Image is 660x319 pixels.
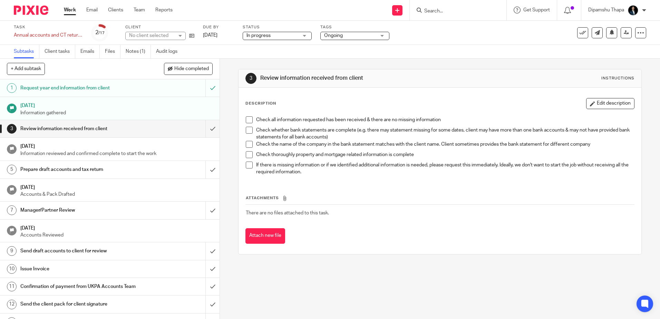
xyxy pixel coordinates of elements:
div: 3 [245,73,256,84]
a: Clients [108,7,123,13]
p: Check the name of the company in the bank statement matches with the client name. Client sometime... [256,141,634,148]
button: + Add subtask [7,63,45,75]
span: Hide completed [174,66,209,72]
a: Work [64,7,76,13]
div: 7 [7,205,17,215]
h1: Send the client pack for client signature [20,299,139,309]
div: 11 [7,282,17,291]
p: If there is missing information or if we identified additional information is needed, please requ... [256,162,634,176]
h1: [DATE] [20,182,213,191]
label: Status [243,25,312,30]
a: Notes (1) [126,45,151,58]
span: In progress [246,33,271,38]
p: Dipamshu Thapa [588,7,624,13]
div: 3 [7,124,17,134]
p: Accounts & Pack Drafted [20,191,213,198]
p: Check all information requested has been received & there are no missing information [256,116,634,123]
div: Instructions [601,76,634,81]
button: Edit description [586,98,634,109]
p: Check whether bank statements are complete (e.g. there may statement missing for some dates, clie... [256,127,634,141]
span: Ongoing [324,33,343,38]
h1: Review information received from client [260,75,455,82]
h1: Issue Invoice [20,264,139,274]
a: Audit logs [156,45,183,58]
p: Information gathered [20,109,213,116]
img: Image.jfif [628,5,639,16]
span: Attachments [246,196,279,200]
input: Search [424,8,486,14]
a: Subtasks [14,45,39,58]
h1: Request year end information from client [20,83,139,93]
label: Due by [203,25,234,30]
button: Hide completed [164,63,213,75]
h1: Send draft accounts to client for review [20,246,139,256]
p: Check thoroughly property and mortgage related information is complete [256,151,634,158]
div: 10 [7,264,17,274]
div: 1 [7,83,17,93]
div: 12 [7,300,17,309]
p: Information reviewed and confirmed complete to start the work [20,150,213,157]
div: No client selected [129,32,174,39]
small: /17 [98,31,105,35]
h1: Prepare draft accounts and tax return [20,164,139,175]
p: Description [245,101,276,106]
a: Email [86,7,98,13]
span: Get Support [523,8,550,12]
a: Emails [80,45,100,58]
div: 9 [7,246,17,256]
label: Task [14,25,83,30]
label: Tags [320,25,389,30]
span: There are no files attached to this task. [246,211,329,215]
h1: Manager/Partner Review [20,205,139,215]
a: Client tasks [45,45,75,58]
h1: [DATE] [20,141,213,150]
h1: Confirmation of payment from UKPA Accounts Team [20,281,139,292]
h1: [DATE] [20,223,213,232]
div: 5 [7,165,17,174]
a: Reports [155,7,173,13]
h1: [DATE] [20,100,213,109]
label: Client [125,25,194,30]
a: Files [105,45,120,58]
p: Accounts Reviewed [20,232,213,239]
span: [DATE] [203,33,217,38]
div: 2 [95,29,105,37]
img: Pixie [14,6,48,15]
h1: Review information received from client [20,124,139,134]
a: Team [134,7,145,13]
div: Annual accounts and CT return - Current [14,32,83,39]
button: Attach new file [245,228,285,244]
